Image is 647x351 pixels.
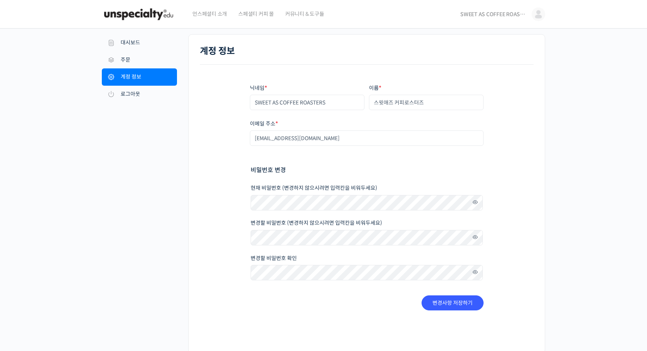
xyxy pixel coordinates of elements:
a: 계정 정보 [102,68,177,86]
label: 변경할 비밀번호 (변경하지 않으시려면 입력칸을 비워두세요) [251,220,483,226]
button: 변경사항 저장하기 [422,295,484,310]
h2: 계정 정보 [200,46,534,57]
a: 주문 [102,51,177,69]
input: 이메일 주소 [250,130,484,146]
label: 닉네임 [250,85,364,91]
input: 닉네임 [250,95,364,110]
legend: 비밀번호 변경 [251,165,286,175]
input: 이름 [369,95,484,110]
label: 이메일 주소 [250,121,484,127]
label: 이름 [369,85,484,91]
span: SWEET AS COFFEE ROASTERS [460,11,528,18]
label: 변경할 비밀번호 확인 [251,256,483,261]
a: 대시보드 [102,34,177,51]
label: 현재 비밀번호 (변경하지 않으시려면 입력칸을 비워두세요) [251,185,483,191]
a: 로그아웃 [102,86,177,103]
